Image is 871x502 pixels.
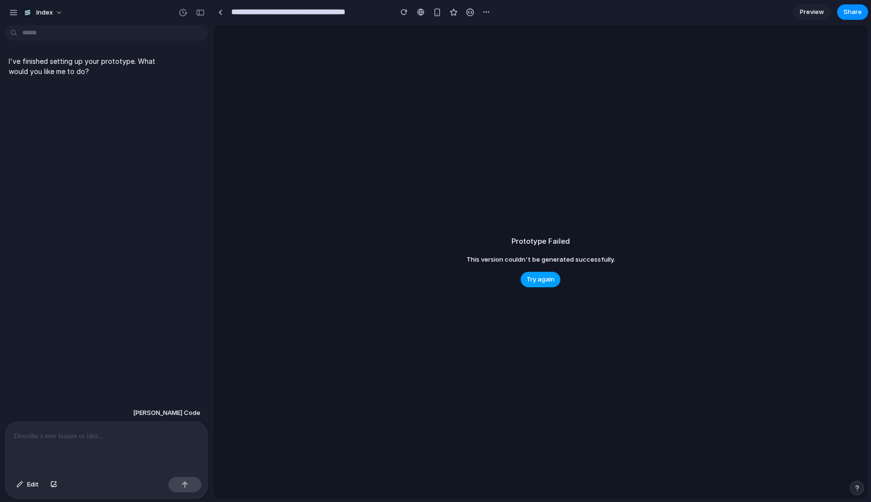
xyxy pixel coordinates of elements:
span: This version couldn't be generated successfully. [466,255,615,265]
p: I've finished setting up your prototype. What would you like me to do? [9,56,166,76]
span: Index [36,8,53,17]
a: Preview [793,4,831,20]
button: Share [837,4,868,20]
h2: Prototype Failed [511,236,570,247]
span: [PERSON_NAME] Code [133,408,200,418]
span: Share [843,7,862,17]
span: Edit [27,480,39,489]
span: Preview [800,7,824,17]
button: Index [19,5,68,20]
button: Edit [12,477,44,492]
button: [PERSON_NAME] Code [130,404,203,422]
button: Try again [521,272,560,287]
span: Try again [526,275,555,284]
